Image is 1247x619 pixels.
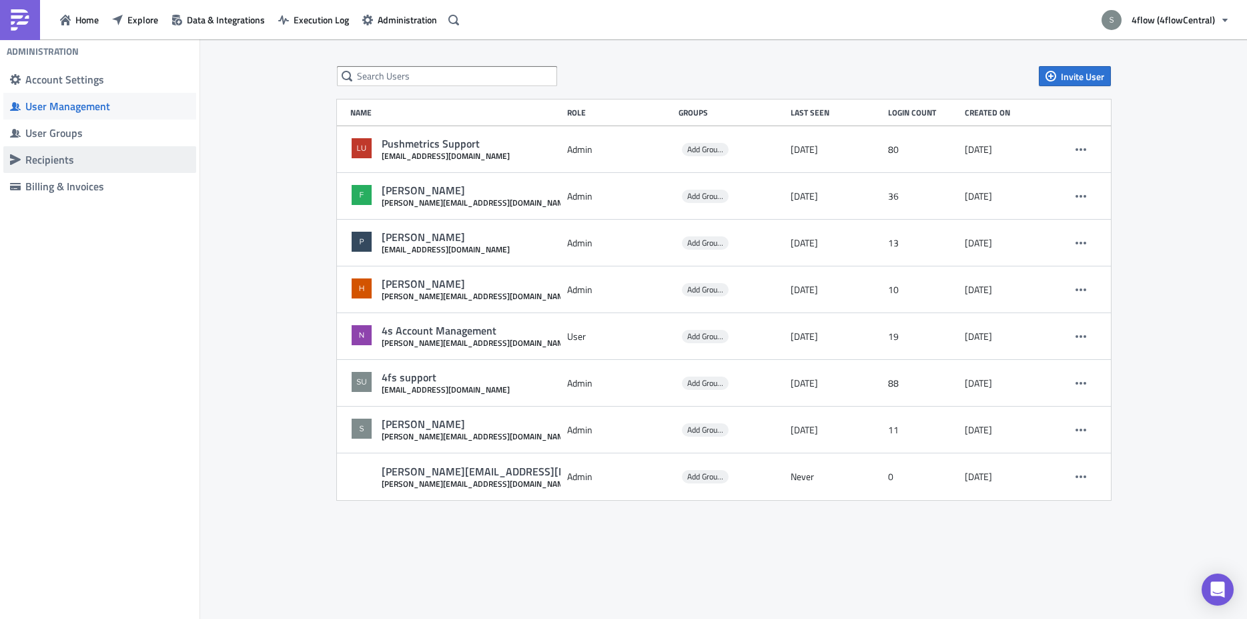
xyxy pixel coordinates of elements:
[888,325,958,349] div: 19
[567,418,673,442] div: Admin
[382,184,571,198] div: [PERSON_NAME]
[791,377,818,389] time: 2025-09-08T08:13:11.262113
[382,198,571,208] div: [PERSON_NAME][EMAIL_ADDRESS][DOMAIN_NAME]
[888,371,958,395] div: 88
[965,284,992,296] time: 2025-02-27T15:52:27.397597
[1100,9,1123,31] img: Avatar
[382,291,571,301] div: [PERSON_NAME][EMAIL_ADDRESS][DOMAIN_NAME]
[888,231,958,255] div: 13
[356,9,444,30] button: Administration
[567,465,673,489] div: Admin
[567,278,673,302] div: Admin
[350,108,560,118] div: Name
[682,283,729,296] span: Add Groups
[888,138,958,162] div: 80
[382,338,571,348] div: [PERSON_NAME][EMAIL_ADDRESS][DOMAIN_NAME]
[791,465,882,489] div: Never
[888,278,958,302] div: 10
[9,9,31,31] img: PushMetrics
[888,418,958,442] div: 11
[1039,66,1111,86] button: Invite User
[7,45,79,57] h4: Administration
[965,424,992,436] time: 2025-05-28T07:43:37.280499
[382,385,510,395] div: [EMAIL_ADDRESS][DOMAIN_NAME]
[965,108,1049,118] div: Created on
[567,108,673,118] div: Role
[682,190,729,203] span: Add Groups
[350,277,373,300] img: Avatar
[791,190,818,202] time: 2025-04-29T07:33:47.432093
[687,236,725,249] span: Add Groups
[965,190,992,202] time: 2025-02-27T09:48:03.721062
[1202,574,1234,606] div: Open Intercom Messenger
[965,471,992,483] time: 2025-08-27T08:44:49.636459
[965,144,992,156] time: 2025-02-24T09:44:45.756640
[382,277,571,291] div: [PERSON_NAME]
[25,153,189,166] div: Recipients
[791,424,818,436] time: 2025-09-04T11:53:06.081841
[682,423,729,437] span: Add Groups
[350,184,373,206] img: Avatar
[337,66,557,86] input: Search Users
[272,9,356,30] button: Execution Log
[25,73,189,86] div: Account Settings
[888,108,958,118] div: Login Count
[567,138,673,162] div: Admin
[378,13,437,27] span: Administration
[682,330,729,343] span: Add Groups
[382,324,571,338] div: 4s Account Management
[187,13,265,27] span: Data & Integrations
[567,231,673,255] div: Admin
[791,237,818,249] time: 2025-07-03T06:46:09.581929
[687,423,725,436] span: Add Groups
[382,137,510,151] div: Pushmetrics Support
[165,9,272,30] button: Data & Integrations
[965,377,992,389] time: 2025-04-28T08:49:12.627452
[791,108,882,118] div: Last Seen
[965,237,992,249] time: 2025-02-27T15:52:27.395905
[687,470,725,483] span: Add Groups
[682,143,729,156] span: Add Groups
[25,126,189,140] div: User Groups
[105,9,165,30] button: Explore
[25,99,189,113] div: User Management
[567,325,673,349] div: User
[682,470,729,483] span: Add Groups
[350,230,373,253] img: Avatar
[1061,69,1104,83] span: Invite User
[294,13,349,27] span: Execution Log
[25,180,189,193] div: Billing & Invoices
[382,417,571,431] div: [PERSON_NAME]
[791,284,818,296] time: 2025-09-02T07:59:00.964010
[687,143,725,156] span: Add Groups
[1132,13,1215,27] span: 4flow (4flowCentral)
[382,465,639,479] div: [PERSON_NAME][EMAIL_ADDRESS][DOMAIN_NAME]
[382,244,510,254] div: [EMAIL_ADDRESS][DOMAIN_NAME]
[687,377,725,389] span: Add Groups
[791,331,818,343] time: 2025-07-16T13:05:52.024669
[75,13,99,27] span: Home
[567,184,673,208] div: Admin
[965,331,992,343] time: 2025-04-08T09:17:58.790283
[791,144,818,156] time: 2025-08-25T09:02:15.867461
[888,465,958,489] div: 0
[53,9,105,30] button: Home
[382,230,510,244] div: [PERSON_NAME]
[687,330,725,343] span: Add Groups
[350,324,373,347] img: Avatar
[567,371,673,395] div: Admin
[127,13,158,27] span: Explore
[682,236,729,250] span: Add Groups
[687,190,725,202] span: Add Groups
[382,151,510,161] div: [EMAIL_ADDRESS][DOMAIN_NAME]
[350,371,373,393] img: Avatar
[888,184,958,208] div: 36
[687,283,725,296] span: Add Groups
[679,108,784,118] div: Groups
[382,371,510,385] div: 4fs support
